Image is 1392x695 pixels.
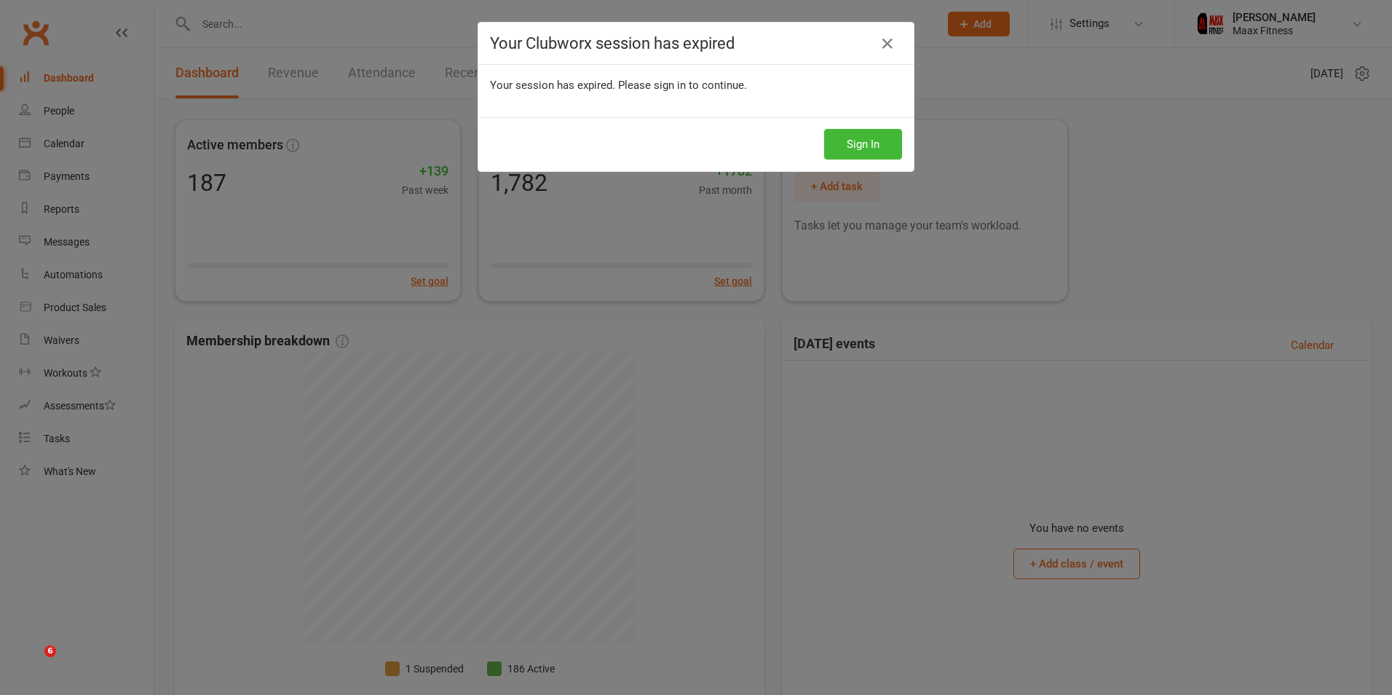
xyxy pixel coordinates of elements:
a: Close [876,32,899,55]
span: 6 [44,645,56,657]
iframe: Intercom live chat [15,645,50,680]
span: Your session has expired. Please sign in to continue. [490,79,747,92]
h4: Your Clubworx session has expired [490,34,902,52]
button: Sign In [824,129,902,160]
